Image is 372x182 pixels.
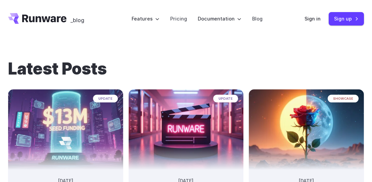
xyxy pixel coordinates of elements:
a: Sign up [329,12,364,25]
img: Surreal rose in a desert landscape, split between day and night with the sun and moon aligned beh... [249,89,364,170]
a: Pricing [170,15,187,22]
label: Documentation [198,15,241,22]
img: Neon-lit movie clapperboard with the word 'RUNWARE' in a futuristic server room [129,89,244,170]
span: showcase [328,95,359,102]
span: update [93,95,118,102]
span: _blog [71,17,84,23]
label: Features [132,15,159,22]
a: _blog [71,13,84,24]
a: Sign in [305,15,321,22]
img: Futuristic city scene with neon lights showing Runware announcement of $13M seed funding in large... [8,89,123,170]
h1: Latest Posts [8,59,364,79]
a: Blog [252,15,263,22]
a: Go to / [8,13,66,24]
span: update [213,95,238,102]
